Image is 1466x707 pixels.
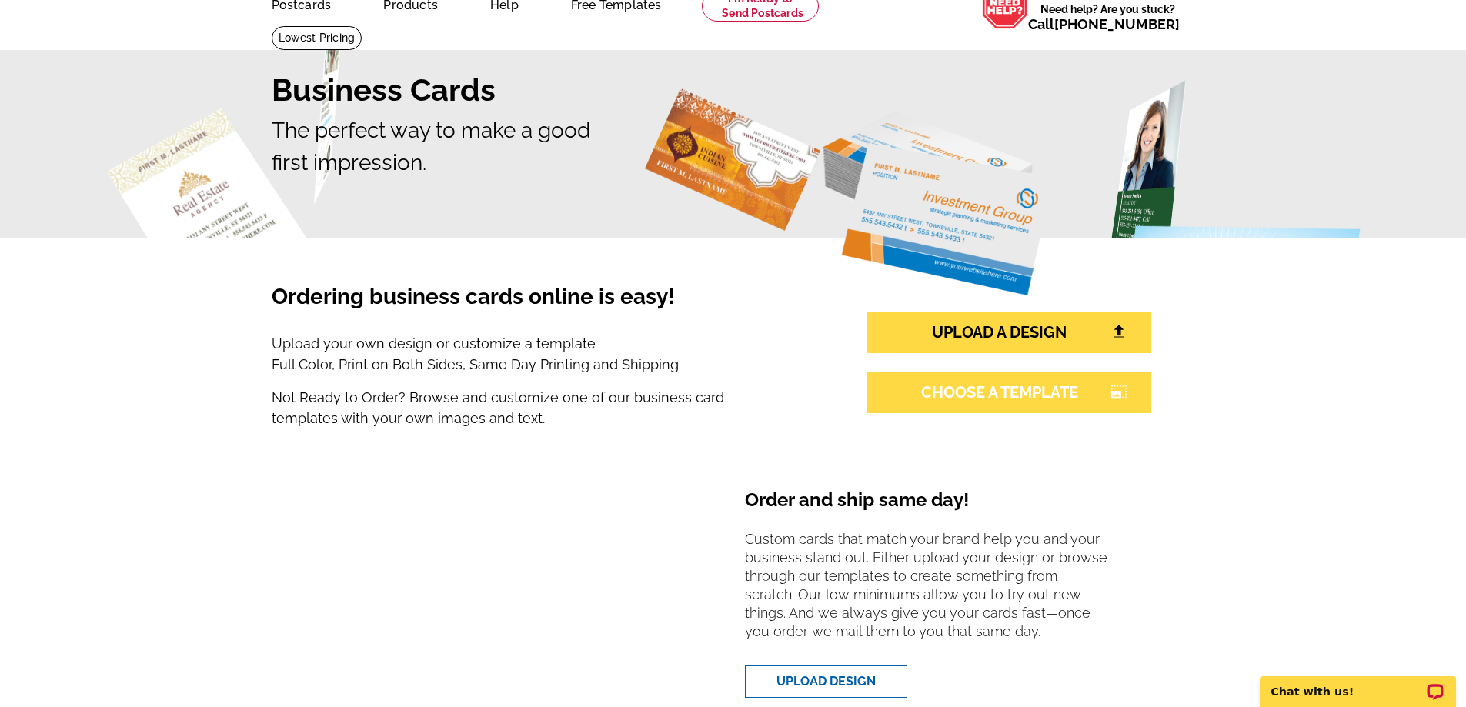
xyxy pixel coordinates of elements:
p: Upload your own design or customize a template Full Color, Print on Both Sides, Same Day Printing... [272,333,801,375]
p: Not Ready to Order? Browse and customize one of our business card templates with your own images ... [272,387,801,429]
i: photo_size_select_large [1110,385,1127,399]
span: Need help? Are you stuck? [1028,2,1187,32]
a: UPLOAD DESIGN [745,665,907,698]
span: Call [1028,16,1180,32]
a: UPLOAD A DESIGN [867,312,1151,353]
img: investment-group.png [823,111,1054,295]
h3: Ordering business cards online is easy! [272,284,801,327]
a: CHOOSE A TEMPLATEphoto_size_select_large [867,372,1151,413]
h4: Order and ship same day! [745,489,1126,524]
a: [PHONE_NUMBER] [1054,16,1180,32]
p: The perfect way to make a good first impression. [272,115,1195,179]
h1: Business Cards [272,72,1195,108]
iframe: LiveChat chat widget [1250,659,1466,707]
p: Custom cards that match your brand help you and your business stand out. Either upload your desig... [745,530,1126,653]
